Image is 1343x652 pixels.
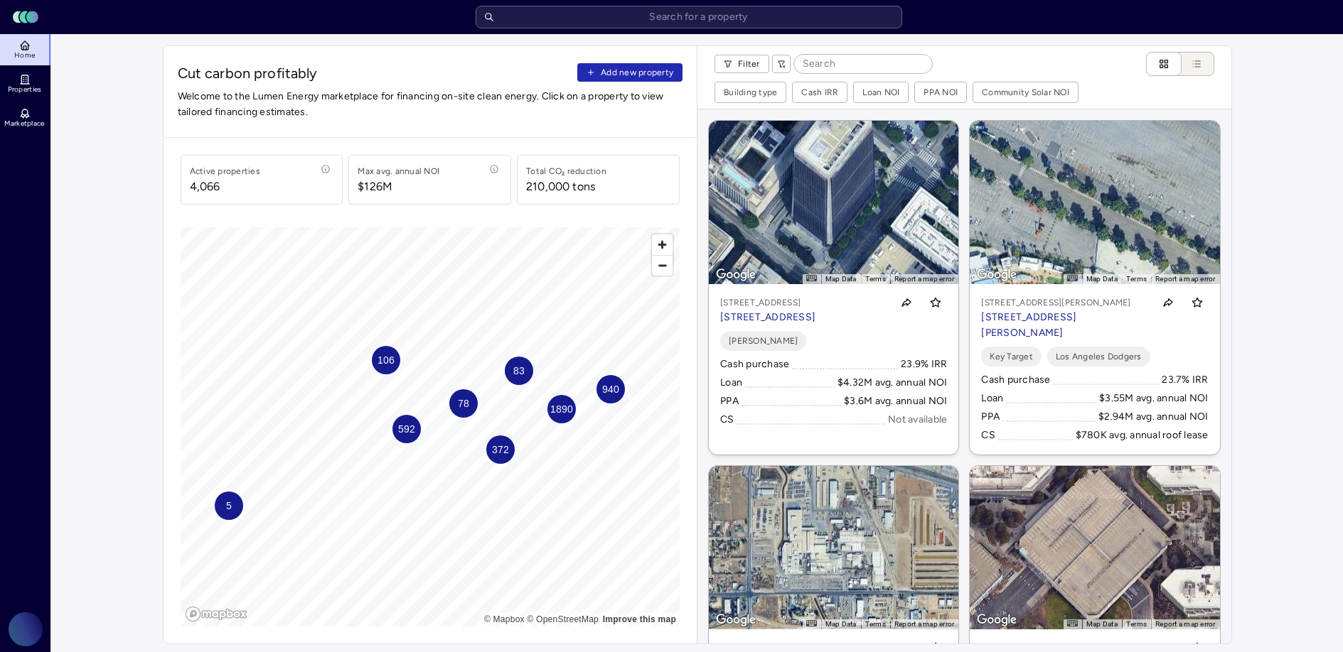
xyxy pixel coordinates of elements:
[1186,291,1209,314] button: Toggle favorite
[596,375,625,403] div: Map marker
[981,409,1000,425] div: PPA
[601,381,619,397] span: 940
[4,119,44,128] span: Marketplace
[547,395,576,423] div: Map marker
[720,375,742,391] div: Loan
[724,85,777,99] div: Building type
[924,291,947,314] button: Toggle favorite
[720,393,739,409] div: PPA
[915,82,966,102] button: PPA NOI
[720,357,789,372] div: Cash purchase
[981,428,995,443] div: CS
[505,357,533,385] div: Map marker
[449,389,478,418] div: Map marker
[1076,428,1209,443] div: $780K avg. annual roof lease
[392,415,421,443] div: Map marker
[190,178,260,195] span: 4,066
[1056,349,1142,364] span: Los Angeles Dodgers
[491,442,508,457] span: 372
[981,391,1003,406] div: Loan
[720,310,815,325] p: [STREET_ADDRESS]
[1099,391,1209,406] div: $3.55M avg. annual NOI
[720,295,815,310] p: [STREET_ADDRESS]
[1167,52,1214,76] button: List view
[652,234,673,255] button: Zoom in
[225,498,231,514] span: 5
[838,375,948,391] div: $4.32M avg. annual NOI
[715,82,786,102] button: Building type
[1146,52,1182,76] button: Cards view
[990,349,1033,364] span: Key Target
[377,352,394,368] span: 106
[970,121,1219,455] a: Map[STREET_ADDRESS][PERSON_NAME][STREET_ADDRESS][PERSON_NAME]Toggle favoriteKey TargetLos Angeles...
[982,85,1069,99] div: Community Solar NOI
[185,606,247,622] a: Mapbox logo
[484,614,525,624] a: Mapbox
[526,164,606,178] div: Total CO₂ reduction
[1162,372,1208,388] div: 23.7% IRR
[844,393,947,409] div: $3.6M avg. annual NOI
[981,295,1147,310] p: [STREET_ADDRESS][PERSON_NAME]
[652,255,673,276] button: Zoom out
[1098,409,1209,425] div: $2.94M avg. annual NOI
[601,65,673,80] span: Add new property
[901,357,947,372] div: 23.9% IRR
[14,51,35,60] span: Home
[513,363,524,379] span: 83
[981,310,1147,341] p: [STREET_ADDRESS][PERSON_NAME]
[709,121,958,455] a: Map[STREET_ADDRESS][STREET_ADDRESS]Toggle favorite[PERSON_NAME]Cash purchase23.9% IRRLoan$4.32M a...
[738,57,760,71] span: Filter
[794,55,932,73] input: Search
[981,372,1050,388] div: Cash purchase
[358,178,439,195] span: $126M
[8,85,42,94] span: Properties
[526,178,595,195] div: 210,000 tons
[397,421,414,437] span: 592
[973,82,1078,102] button: Community Solar NOI
[801,85,838,99] div: Cash IRR
[924,85,958,99] div: PPA NOI
[854,82,908,102] button: Loan NOI
[476,6,902,28] input: Search for a property
[486,435,515,464] div: Map marker
[577,63,683,82] button: Add new property
[215,491,243,520] div: Map marker
[457,396,469,411] span: 78
[550,401,572,417] span: 1890
[888,412,947,428] div: Not available
[729,334,798,348] span: [PERSON_NAME]
[720,412,734,428] div: CS
[862,85,899,99] div: Loan NOI
[358,164,439,178] div: Max avg. annual NOI
[715,55,769,73] button: Filter
[603,614,676,624] a: Map feedback
[652,256,673,276] span: Zoom out
[793,82,847,102] button: Cash IRR
[372,346,400,374] div: Map marker
[178,63,572,83] span: Cut carbon profitably
[178,89,683,120] span: Welcome to the Lumen Energy marketplace for financing on-site clean energy. Click on a property t...
[527,614,599,624] a: OpenStreetMap
[181,227,680,626] canvas: Map
[190,164,260,178] div: Active properties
